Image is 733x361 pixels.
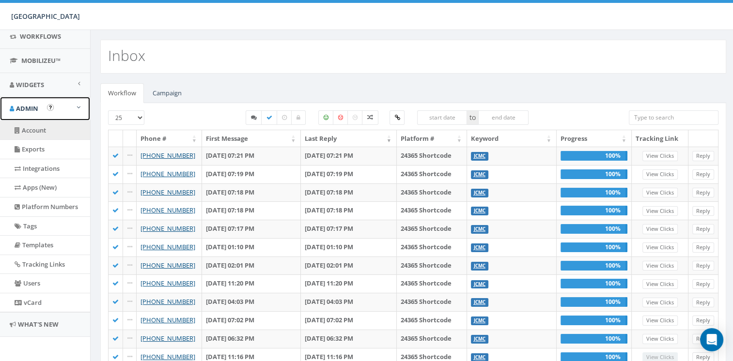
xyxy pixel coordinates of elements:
span: [GEOGRAPHIC_DATA] [11,12,80,21]
a: View Clicks [642,261,678,271]
th: First Message: activate to sort column ascending [202,130,301,147]
td: [DATE] 01:10 PM [202,238,301,256]
a: JCMC [474,190,485,196]
td: 24365 Shortcode [397,220,467,238]
input: end date [478,110,529,125]
td: 24365 Shortcode [397,274,467,293]
div: 100% [561,169,627,179]
a: Reply [692,316,714,326]
td: [DATE] 11:20 PM [301,274,397,293]
td: [DATE] 07:18 PM [301,201,397,220]
td: [DATE] 06:32 PM [202,330,301,348]
td: [DATE] 07:18 PM [202,183,301,202]
div: 100% [561,188,627,197]
th: Platform #: activate to sort column ascending [397,130,467,147]
a: JCMC [474,226,485,232]
td: 24365 Shortcode [397,293,467,311]
a: JCMC [474,171,485,178]
a: View Clicks [642,242,678,253]
a: [PHONE_NUMBER] [140,279,195,287]
td: [DATE] 02:01 PM [301,256,397,275]
label: Negative [333,110,348,125]
div: 100% [561,279,627,288]
th: Progress: activate to sort column ascending [557,130,632,147]
div: 100% [561,334,627,344]
td: [DATE] 07:19 PM [202,165,301,183]
a: [PHONE_NUMBER] [140,151,195,160]
a: [PHONE_NUMBER] [140,188,195,196]
a: [PHONE_NUMBER] [140,206,195,214]
a: [PHONE_NUMBER] [140,352,195,361]
label: Positive [318,110,334,125]
a: View Clicks [642,298,678,308]
a: Reply [692,298,714,308]
label: Completed [261,110,278,125]
div: Open Intercom Messenger [700,328,723,351]
td: [DATE] 01:10 PM [301,238,397,256]
a: [PHONE_NUMBER] [140,297,195,306]
a: [PHONE_NUMBER] [140,316,195,324]
a: JCMC [474,317,485,324]
a: Workflow [100,83,144,103]
div: 100% [561,261,627,271]
td: [DATE] 07:21 PM [301,147,397,165]
td: 24365 Shortcode [397,183,467,202]
a: Reply [692,188,714,198]
a: Reply [692,334,714,344]
a: Reply [692,224,714,234]
a: View Clicks [642,334,678,344]
td: [DATE] 07:02 PM [202,311,301,330]
a: View Clicks [642,316,678,326]
th: Phone #: activate to sort column ascending [137,130,202,147]
span: Workflows [20,32,61,41]
a: Reply [692,279,714,289]
a: JCMC [474,299,485,305]
a: Reply [692,206,714,216]
a: JCMC [474,281,485,287]
label: Mixed [362,110,378,125]
label: Started [246,110,262,125]
a: View Clicks [642,206,678,216]
td: 24365 Shortcode [397,330,467,348]
div: 100% [561,297,627,307]
td: [DATE] 07:17 PM [202,220,301,238]
td: [DATE] 07:18 PM [301,183,397,202]
td: 24365 Shortcode [397,165,467,183]
td: [DATE] 07:21 PM [202,147,301,165]
a: Reply [692,151,714,161]
label: Clicked [390,110,405,125]
input: start date [417,110,468,125]
label: Closed [291,110,306,125]
td: [DATE] 07:02 PM [301,311,397,330]
span: What's New [18,320,59,329]
a: JCMC [474,354,485,361]
a: View Clicks [642,279,678,289]
label: Neutral [347,110,363,125]
div: 100% [561,316,627,325]
a: View Clicks [642,151,678,161]
td: [DATE] 07:19 PM [301,165,397,183]
a: View Clicks [642,224,678,234]
label: Expired [277,110,292,125]
a: [PHONE_NUMBER] [140,169,195,178]
th: Last Reply: activate to sort column ascending [301,130,397,147]
a: [PHONE_NUMBER] [140,261,195,270]
th: Tracking Link [632,130,688,147]
a: Reply [692,261,714,271]
td: [DATE] 07:17 PM [301,220,397,238]
td: [DATE] 11:20 PM [202,274,301,293]
a: View Clicks [642,169,678,180]
div: 100% [561,151,627,161]
span: to [467,110,478,125]
td: [DATE] 04:03 PM [202,293,301,311]
td: [DATE] 04:03 PM [301,293,397,311]
td: 24365 Shortcode [397,147,467,165]
td: [DATE] 07:18 PM [202,201,301,220]
td: [DATE] 06:32 PM [301,330,397,348]
a: JCMC [474,244,485,251]
a: View Clicks [642,188,678,198]
td: 24365 Shortcode [397,311,467,330]
div: 100% [561,224,627,234]
button: Open In-App Guide [47,104,54,111]
span: Admin [16,104,38,113]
